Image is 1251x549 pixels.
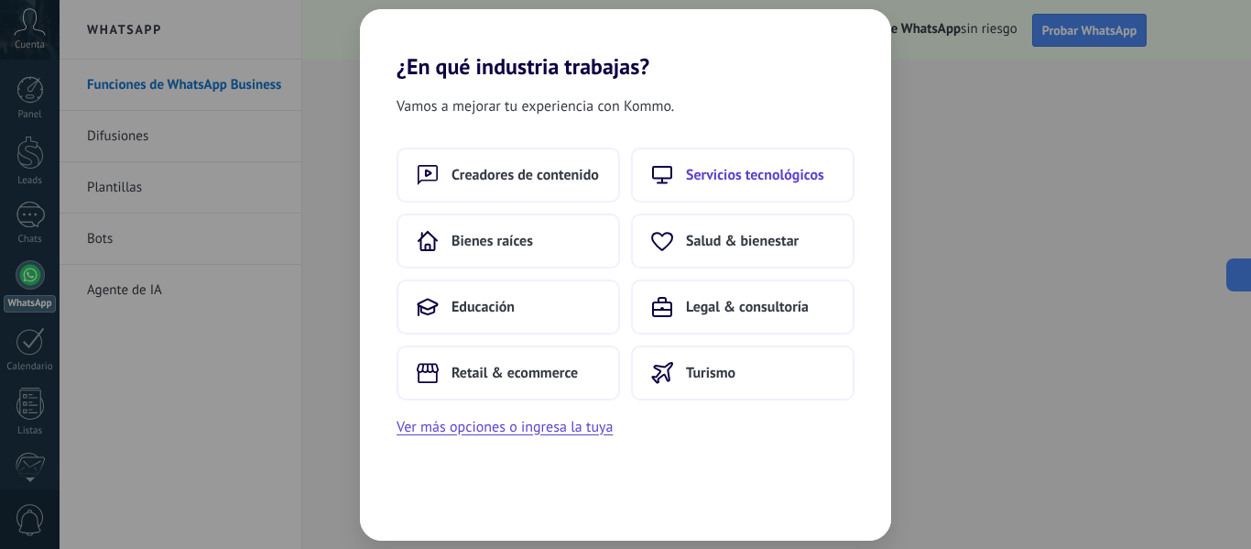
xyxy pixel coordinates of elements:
[397,415,613,439] button: Ver más opciones o ingresa la tuya
[686,298,809,316] span: Legal & consultoría
[686,232,799,250] span: Salud & bienestar
[397,280,620,335] button: Educación
[397,94,674,118] span: Vamos a mejorar tu experiencia con Kommo.
[451,166,599,184] span: Creadores de contenido
[397,214,620,269] button: Bienes raíces
[631,280,854,335] button: Legal & consultoría
[451,364,578,382] span: Retail & ecommerce
[451,298,515,316] span: Educación
[360,9,891,80] h2: ¿En qué industria trabajas?
[686,166,824,184] span: Servicios tecnológicos
[451,232,533,250] span: Bienes raíces
[631,148,854,203] button: Servicios tecnológicos
[397,148,620,203] button: Creadores de contenido
[686,364,735,382] span: Turismo
[631,346,854,401] button: Turismo
[397,346,620,401] button: Retail & ecommerce
[631,214,854,269] button: Salud & bienestar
